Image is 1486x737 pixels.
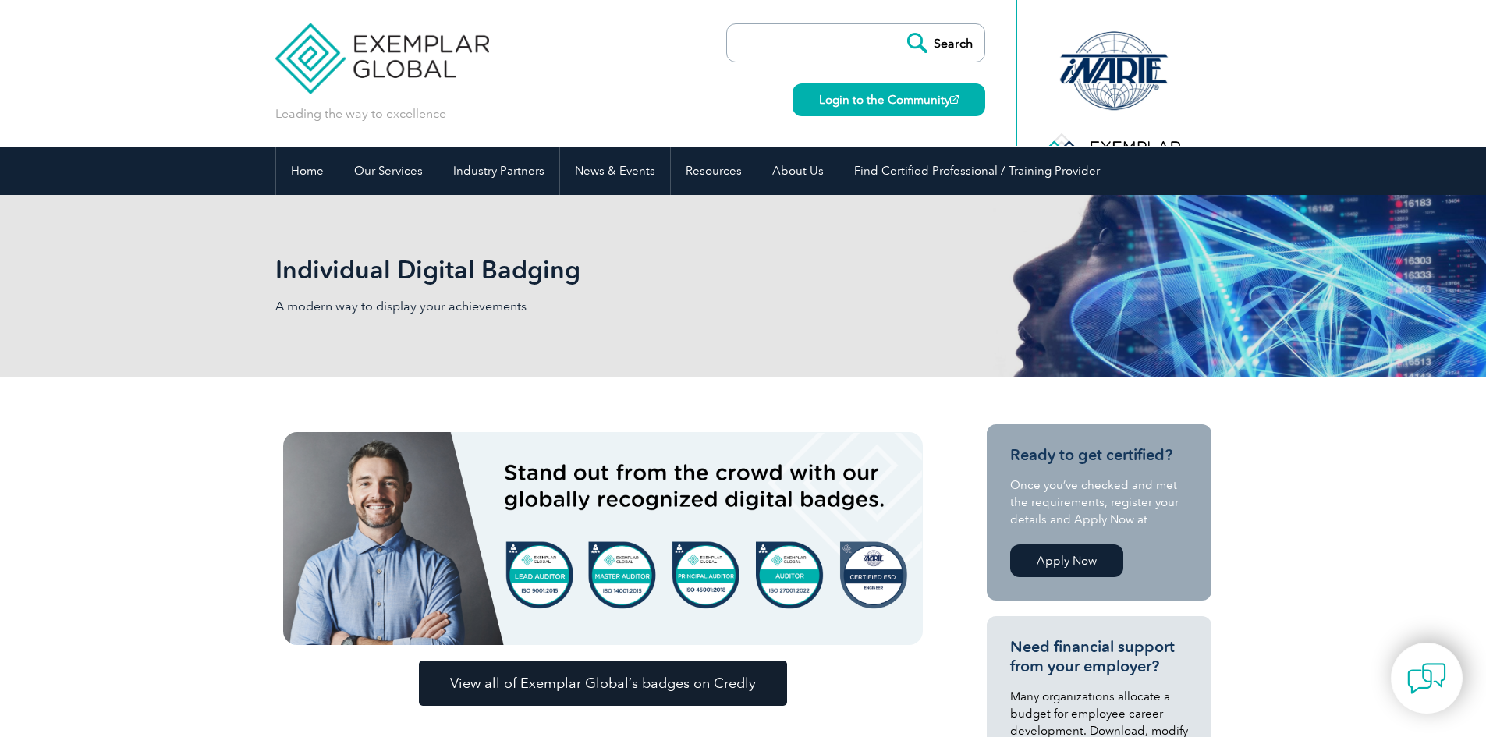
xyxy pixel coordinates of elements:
img: open_square.png [950,95,959,104]
p: A modern way to display your achievements [275,298,743,315]
input: Search [899,24,984,62]
img: contact-chat.png [1407,659,1446,698]
a: Industry Partners [438,147,559,195]
span: View all of Exemplar Global’s badges on Credly [450,676,756,690]
a: Find Certified Professional / Training Provider [839,147,1115,195]
a: News & Events [560,147,670,195]
p: Once you’ve checked and met the requirements, register your details and Apply Now at [1010,477,1188,528]
img: badges [283,432,923,645]
a: About Us [757,147,839,195]
a: Resources [671,147,757,195]
a: Home [276,147,339,195]
a: Our Services [339,147,438,195]
a: Apply Now [1010,544,1123,577]
a: Login to the Community [793,83,985,116]
h2: Individual Digital Badging [275,257,931,282]
h3: Need financial support from your employer? [1010,637,1188,676]
a: View all of Exemplar Global’s badges on Credly [419,661,787,706]
p: Leading the way to excellence [275,105,446,122]
h3: Ready to get certified? [1010,445,1188,465]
